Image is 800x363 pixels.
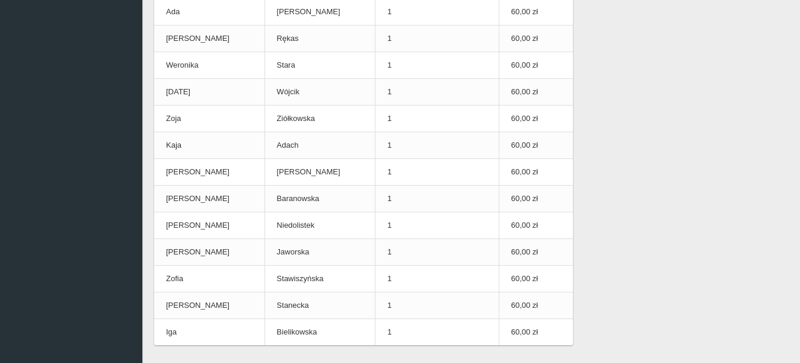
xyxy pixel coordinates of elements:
[154,319,264,346] td: Iga
[499,239,573,266] td: 60,00 zł
[499,292,573,319] td: 60,00 zł
[264,292,375,319] td: Stanecka
[264,319,375,346] td: Bielikowska
[154,186,264,212] td: [PERSON_NAME]
[499,212,573,239] td: 60,00 zł
[264,266,375,292] td: Stawiszyńska
[154,132,264,159] td: Kaja
[154,292,264,319] td: [PERSON_NAME]
[264,106,375,132] td: Ziółkowska
[499,132,573,159] td: 60,00 zł
[375,319,499,346] td: 1
[499,26,573,52] td: 60,00 zł
[375,26,499,52] td: 1
[264,52,375,79] td: Stara
[375,79,499,106] td: 1
[154,239,264,266] td: [PERSON_NAME]
[264,186,375,212] td: Baranowska
[499,319,573,346] td: 60,00 zł
[499,186,573,212] td: 60,00 zł
[375,52,499,79] td: 1
[375,106,499,132] td: 1
[375,186,499,212] td: 1
[375,212,499,239] td: 1
[499,266,573,292] td: 60,00 zł
[154,79,264,106] td: [DATE]
[375,239,499,266] td: 1
[375,132,499,159] td: 1
[264,159,375,186] td: [PERSON_NAME]
[375,292,499,319] td: 1
[154,266,264,292] td: Zofia
[499,106,573,132] td: 60,00 zł
[499,159,573,186] td: 60,00 zł
[264,79,375,106] td: Wójcik
[154,52,264,79] td: Weronika
[154,26,264,52] td: [PERSON_NAME]
[375,266,499,292] td: 1
[154,159,264,186] td: [PERSON_NAME]
[264,212,375,239] td: Niedolistek
[264,132,375,159] td: Adach
[499,79,573,106] td: 60,00 zł
[375,159,499,186] td: 1
[499,52,573,79] td: 60,00 zł
[154,106,264,132] td: Zoja
[264,26,375,52] td: Rękas
[264,239,375,266] td: Jaworska
[154,212,264,239] td: [PERSON_NAME]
